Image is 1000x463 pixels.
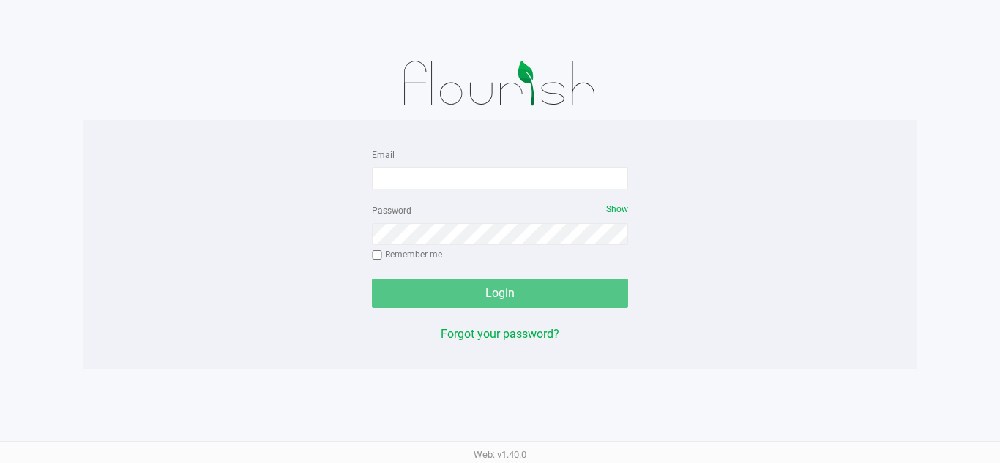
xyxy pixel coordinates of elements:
label: Email [372,148,395,162]
label: Remember me [372,248,442,261]
button: Forgot your password? [441,325,559,343]
input: Remember me [372,250,382,260]
label: Password [372,204,411,217]
span: Web: v1.40.0 [474,449,526,460]
span: Show [606,204,628,214]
